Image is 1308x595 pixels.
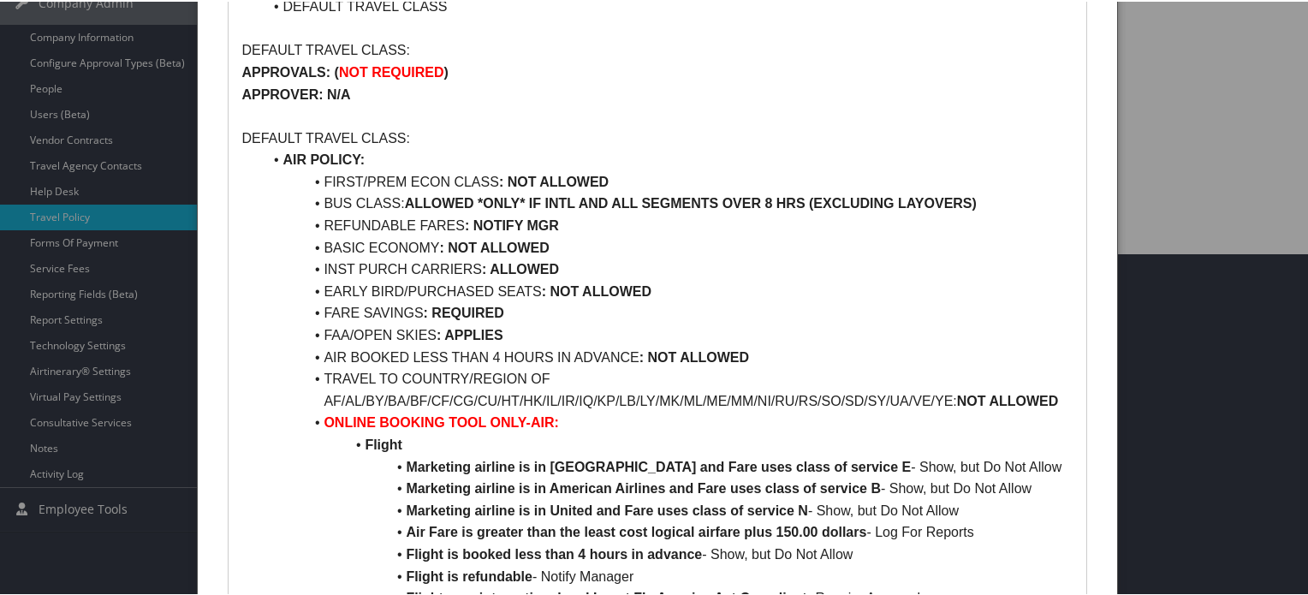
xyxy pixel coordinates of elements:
[339,63,444,78] strong: NOT REQUIRED
[406,523,866,538] strong: Air Fare is greater than the least cost logical airfare plus 150.00 dollars
[365,436,402,450] strong: Flight
[241,126,1073,148] p: DEFAULT TRAVEL CLASS:
[262,235,1073,258] li: BASIC ECONOMY
[437,326,503,341] strong: : APPLIES
[262,542,1073,564] li: - Show, but Do Not Allow
[639,348,749,363] strong: : NOT ALLOWED
[241,38,1073,60] p: DEFAULT TRAVEL CLASS:
[262,345,1073,367] li: AIR BOOKED LESS THAN 4 HOURS IN ADVANCE
[482,260,559,275] strong: : ALLOWED
[335,63,339,78] strong: (
[262,257,1073,279] li: INST PURCH CARRIERS
[499,173,609,187] strong: : NOT ALLOWED
[241,63,330,78] strong: APPROVALS:
[262,520,1073,542] li: - Log For Reports
[406,458,911,473] strong: Marketing airline is in [GEOGRAPHIC_DATA] and Fare uses class of service E
[440,239,550,253] strong: : NOT ALLOWED
[406,479,881,494] strong: Marketing airline is in American Airlines and Fare uses class of service B
[262,498,1073,521] li: - Show, but Do Not Allow
[957,392,1059,407] strong: NOT ALLOWED
[262,191,1073,213] li: BUS CLASS:
[282,151,365,165] strong: AIR POLICY:
[262,170,1073,192] li: FIRST/PREM ECON CLASS
[262,564,1073,586] li: - Notify Manager
[262,213,1073,235] li: REFUNDABLE FARES
[262,300,1073,323] li: FARE SAVINGS
[262,279,1073,301] li: EARLY BIRD/PURCHASED SEATS
[465,217,559,231] strong: : NOTIFY MGR
[405,194,977,209] strong: ALLOWED *ONLY* IF INTL AND ALL SEGMENTS OVER 8 HRS (EXCLUDING LAYOVERS)
[424,304,504,318] strong: : REQUIRED
[406,545,702,560] strong: Flight is booked less than 4 hours in advance
[542,283,651,297] strong: : NOT ALLOWED
[406,502,808,516] strong: Marketing airline is in United and Fare uses class of service N
[262,476,1073,498] li: - Show, but Do Not Allow
[262,455,1073,477] li: - Show, but Do Not Allow
[262,323,1073,345] li: FAA/OPEN SKIES
[444,63,449,78] strong: )
[262,366,1073,410] li: TRAVEL TO COUNTRY/REGION OF AF/AL/BY/BA/BF/CF/CG/CU/HT/HK/IL/IR/IQ/KP/LB/LY/MK/ML/ME/MM/NI/RU/RS/...
[241,86,350,100] strong: APPROVER: N/A
[406,568,532,582] strong: Flight is refundable
[324,414,558,428] strong: ONLINE BOOKING TOOL ONLY-AIR:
